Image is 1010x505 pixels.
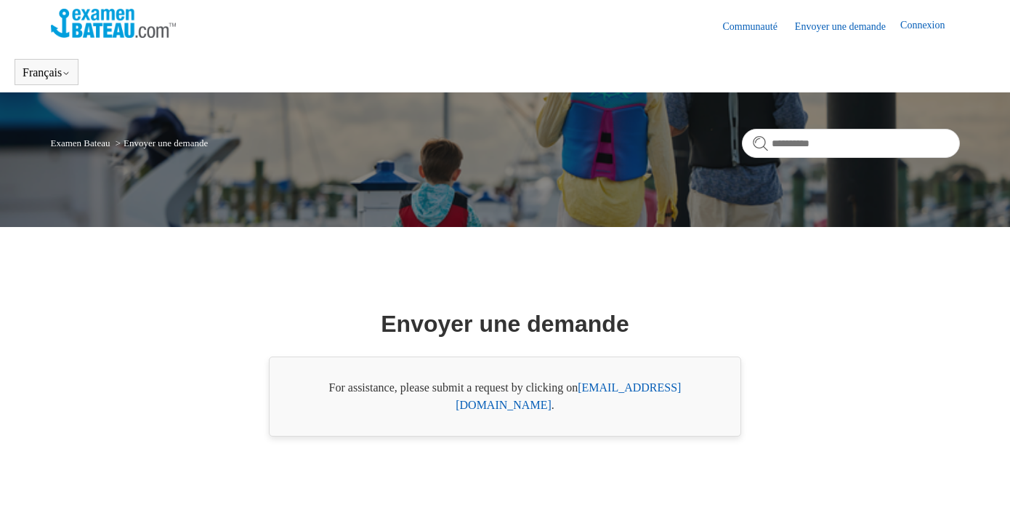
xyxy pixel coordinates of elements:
a: Envoyer une demande [795,19,900,34]
button: Français [23,66,70,79]
a: Communauté [722,19,791,34]
input: Rechercher [742,129,960,158]
img: Page d’accueil du Centre d’aide Examen Bateau [51,9,177,38]
div: For assistance, please submit a request by clicking on . [269,357,741,437]
a: Connexion [900,17,959,35]
h1: Envoyer une demande [381,306,629,341]
li: Envoyer une demande [113,138,209,148]
a: Examen Bateau [51,138,110,148]
li: Examen Bateau [51,138,113,148]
